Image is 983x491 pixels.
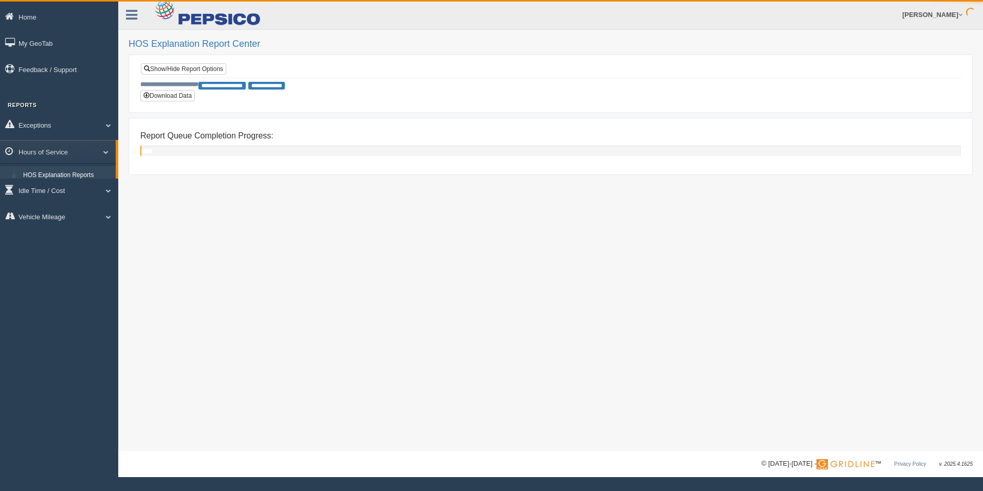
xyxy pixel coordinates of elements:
a: Show/Hide Report Options [141,63,226,75]
h2: HOS Explanation Report Center [129,39,973,49]
div: © [DATE]-[DATE] - ™ [761,459,973,469]
h4: Report Queue Completion Progress: [140,131,961,141]
button: Download Data [140,90,195,101]
span: v. 2025.4.1625 [939,461,973,467]
img: Gridline [816,459,875,469]
a: HOS Explanation Reports [19,166,116,185]
a: Privacy Policy [894,461,926,467]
